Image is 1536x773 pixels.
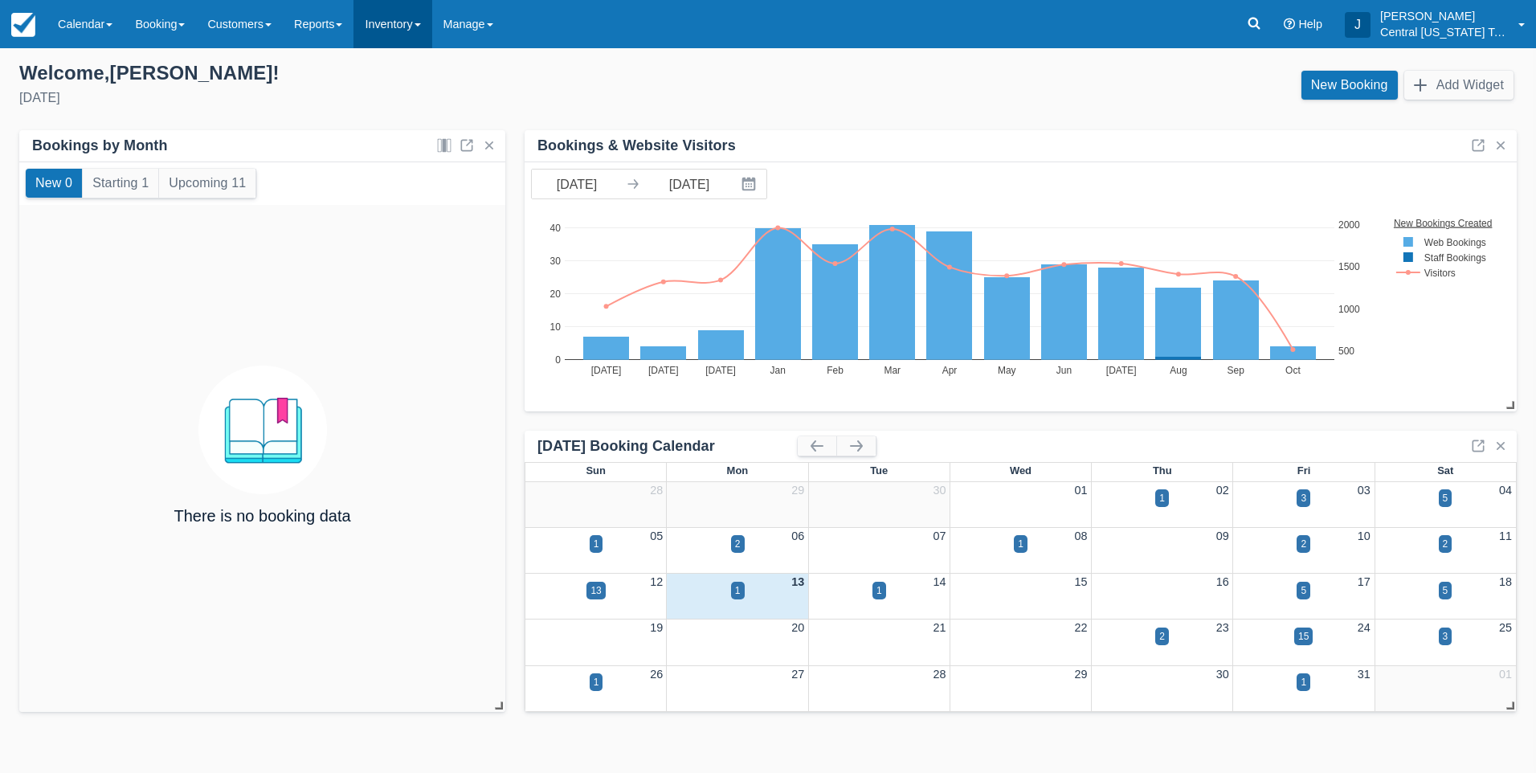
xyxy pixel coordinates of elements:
[735,537,741,551] div: 2
[791,530,804,542] a: 06
[1284,18,1295,30] i: Help
[594,537,599,551] div: 1
[1301,675,1306,689] div: 1
[1301,583,1306,598] div: 5
[650,668,663,681] a: 26
[650,484,663,497] a: 28
[1499,484,1512,497] a: 04
[1443,629,1448,644] div: 3
[1297,464,1311,476] span: Fri
[1301,71,1398,100] a: New Booking
[933,668,946,681] a: 28
[1404,71,1514,100] button: Add Widget
[19,61,755,85] div: Welcome , [PERSON_NAME] !
[1443,491,1448,505] div: 5
[1437,464,1453,476] span: Sat
[1159,629,1165,644] div: 2
[1075,668,1088,681] a: 29
[1153,464,1172,476] span: Thu
[734,170,766,198] button: Interact with the calendar and add the check-in date for your trip.
[1075,530,1088,542] a: 08
[650,575,663,588] a: 12
[933,621,946,634] a: 21
[933,575,946,588] a: 14
[1301,491,1306,505] div: 3
[26,169,82,198] button: New 0
[83,169,158,198] button: Starting 1
[1216,530,1229,542] a: 09
[537,437,798,456] div: [DATE] Booking Calendar
[876,583,882,598] div: 1
[1075,621,1088,634] a: 22
[19,88,755,108] div: [DATE]
[650,530,663,542] a: 05
[1216,668,1229,681] a: 30
[933,530,946,542] a: 07
[1345,12,1371,38] div: J
[1216,621,1229,634] a: 23
[1499,575,1512,588] a: 18
[1443,583,1448,598] div: 5
[594,675,599,689] div: 1
[791,575,804,588] a: 13
[198,366,327,494] img: booking.png
[537,137,736,155] div: Bookings & Website Visitors
[1358,530,1371,542] a: 10
[532,170,622,198] input: Start Date
[1298,18,1322,31] span: Help
[870,464,888,476] span: Tue
[1018,537,1023,551] div: 1
[1499,668,1512,681] a: 01
[1380,8,1509,24] p: [PERSON_NAME]
[1216,484,1229,497] a: 02
[1358,668,1371,681] a: 31
[644,170,734,198] input: End Date
[1298,629,1309,644] div: 15
[650,621,663,634] a: 19
[1358,621,1371,634] a: 24
[735,583,741,598] div: 1
[159,169,255,198] button: Upcoming 11
[1358,484,1371,497] a: 03
[1395,217,1494,228] text: New Bookings Created
[1075,575,1088,588] a: 15
[1159,491,1165,505] div: 1
[1443,537,1448,551] div: 2
[11,13,35,37] img: checkfront-main-nav-mini-logo.png
[1499,530,1512,542] a: 11
[1010,464,1031,476] span: Wed
[1358,575,1371,588] a: 17
[1216,575,1229,588] a: 16
[791,484,804,497] a: 29
[1380,24,1509,40] p: Central [US_STATE] Tours
[727,464,749,476] span: Mon
[1075,484,1088,497] a: 01
[791,668,804,681] a: 27
[590,583,601,598] div: 13
[174,507,350,525] h4: There is no booking data
[586,464,605,476] span: Sun
[1301,537,1306,551] div: 2
[791,621,804,634] a: 20
[32,137,168,155] div: Bookings by Month
[1499,621,1512,634] a: 25
[933,484,946,497] a: 30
